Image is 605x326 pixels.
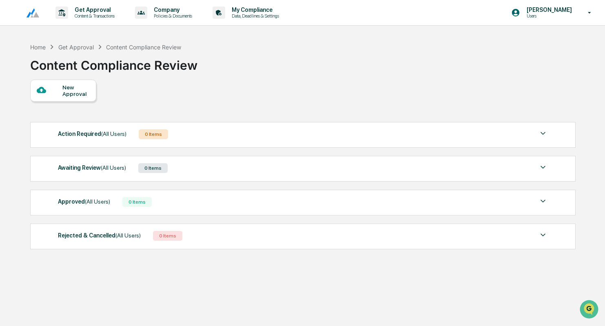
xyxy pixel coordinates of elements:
div: Content Compliance Review [106,44,181,51]
p: Policies & Documents [147,13,196,19]
img: caret [538,129,548,138]
div: Content Compliance Review [30,51,197,73]
a: 🖐️Preclearance [5,100,56,114]
p: Get Approval [68,7,119,13]
div: Get Approval [58,44,94,51]
button: Start new chat [139,65,148,75]
p: Content & Transactions [68,13,119,19]
p: My Compliance [225,7,283,13]
div: Start new chat [28,62,134,71]
p: [PERSON_NAME] [520,7,576,13]
a: 🔎Data Lookup [5,115,55,130]
span: Data Lookup [16,118,51,126]
div: Awaiting Review [58,162,126,173]
div: Rejected & Cancelled [58,230,141,241]
div: 🖐️ [8,104,15,110]
div: Home [30,44,46,51]
img: 1746055101610-c473b297-6a78-478c-a979-82029cc54cd1 [8,62,23,77]
img: caret [538,196,548,206]
div: 0 Items [153,231,182,241]
img: caret [538,162,548,172]
p: Data, Deadlines & Settings [225,13,283,19]
div: Approved [58,196,110,207]
span: Attestations [67,103,101,111]
span: (All Users) [101,131,126,137]
a: 🗄️Attestations [56,100,104,114]
img: logo [20,8,39,18]
input: Clear [21,37,135,46]
span: Pylon [81,138,99,144]
span: (All Users) [85,198,110,205]
iframe: Open customer support [579,299,601,321]
a: Powered byPylon [58,138,99,144]
div: We're available if you need us! [28,71,103,77]
span: (All Users) [115,232,141,239]
div: New Approval [62,84,90,97]
div: 0 Items [122,197,152,207]
span: Preclearance [16,103,53,111]
div: 0 Items [139,129,168,139]
div: 🔎 [8,119,15,126]
p: Company [147,7,196,13]
div: 0 Items [138,163,168,173]
div: 🗄️ [59,104,66,110]
span: (All Users) [101,164,126,171]
p: How can we help? [8,17,148,30]
img: caret [538,230,548,240]
div: Action Required [58,129,126,139]
p: Users [520,13,576,19]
